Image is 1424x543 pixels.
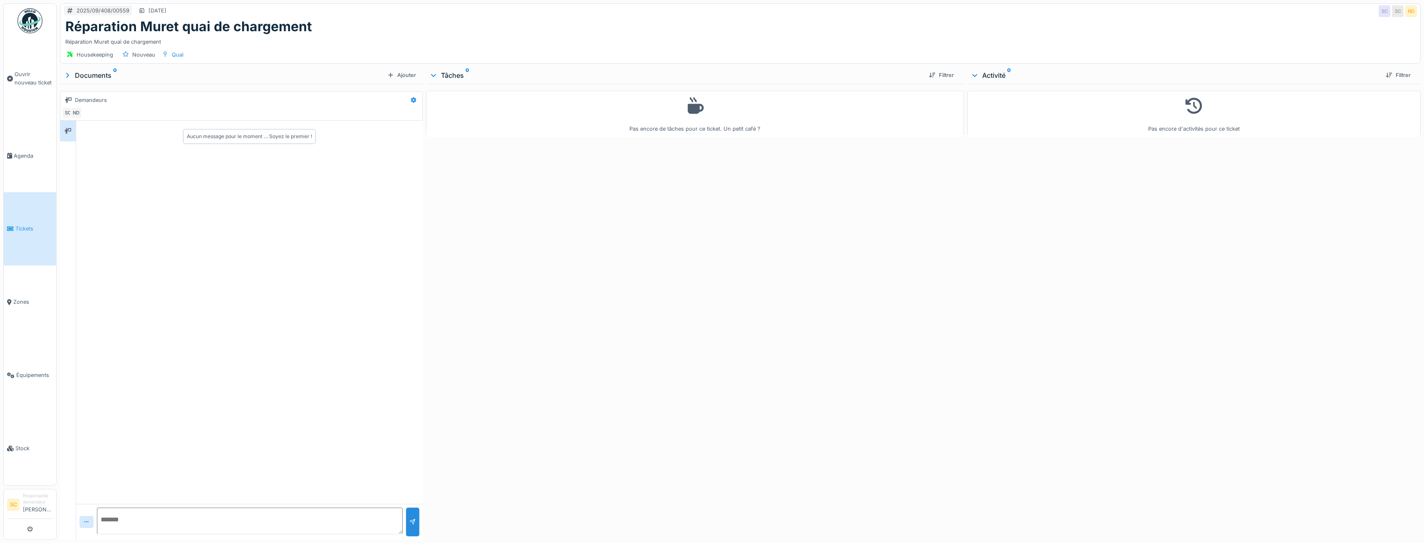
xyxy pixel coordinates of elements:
a: Tickets [4,192,56,265]
div: Tâches [429,70,922,80]
a: Zones [4,265,56,339]
div: SC [1392,5,1404,17]
li: [PERSON_NAME] [23,493,53,517]
span: Tickets [15,225,53,233]
div: Pas encore d'activités pour ce ticket [973,94,1415,133]
a: SC Responsable demandeur[PERSON_NAME] [7,493,53,519]
span: Ouvrir nouveau ticket [15,70,53,86]
span: Stock [15,444,53,452]
a: Équipements [4,339,56,412]
div: Activité [971,70,1379,80]
span: Équipements [16,371,53,379]
div: Demandeurs [75,96,107,104]
div: Ajouter [384,69,419,81]
sup: 0 [1007,70,1011,80]
div: ND [70,107,82,119]
div: ND [1405,5,1417,17]
sup: 0 [113,70,117,80]
a: Agenda [4,119,56,192]
a: Ouvrir nouveau ticket [4,38,56,119]
div: Filtrer [1382,69,1414,81]
li: SC [7,498,20,511]
div: SC [62,107,74,119]
div: 2025/09/408/00559 [77,7,129,15]
div: Documents [63,70,384,80]
span: Zones [13,298,53,306]
div: Housekeeping [77,51,113,59]
div: Aucun message pour le moment … Soyez le premier ! [187,133,312,140]
span: Agenda [14,152,53,160]
div: Responsable demandeur [23,493,53,506]
div: Quai [172,51,183,59]
div: Réparation Muret quai de chargement [65,35,1415,46]
div: Filtrer [926,69,957,81]
div: [DATE] [149,7,166,15]
div: Nouveau [132,51,155,59]
div: Pas encore de tâches pour ce ticket. Un petit café ? [431,94,958,133]
div: SC [1379,5,1390,17]
sup: 0 [466,70,469,80]
img: Badge_color-CXgf-gQk.svg [17,8,42,33]
h1: Réparation Muret quai de chargement [65,19,312,35]
a: Stock [4,412,56,485]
